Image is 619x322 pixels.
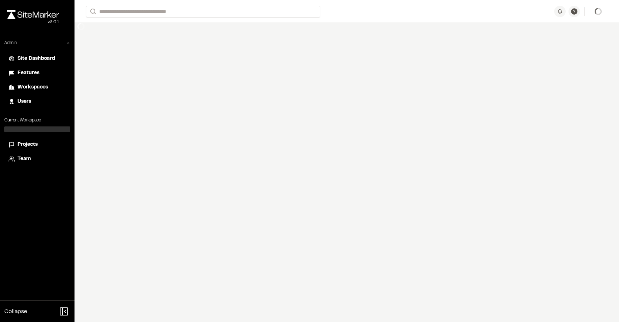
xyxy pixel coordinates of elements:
span: Features [18,69,39,77]
span: Workspaces [18,83,48,91]
a: Users [9,98,66,106]
div: Oh geez...please don't... [7,19,59,25]
img: rebrand.png [7,10,59,19]
p: Admin [4,40,17,46]
p: Current Workspace [4,117,70,124]
a: Team [9,155,66,163]
a: Projects [9,141,66,149]
span: Users [18,98,31,106]
a: Workspaces [9,83,66,91]
span: Collapse [4,307,27,316]
span: Site Dashboard [18,55,55,63]
a: Features [9,69,66,77]
span: Team [18,155,31,163]
a: Site Dashboard [9,55,66,63]
button: Search [86,6,99,18]
span: Projects [18,141,38,149]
